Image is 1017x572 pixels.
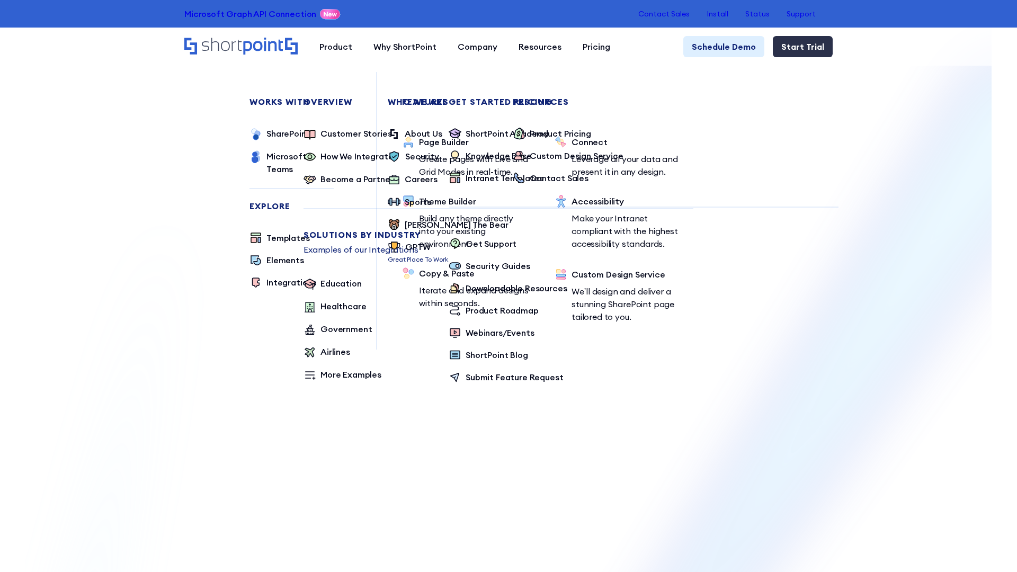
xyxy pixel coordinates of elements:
a: Security [388,150,439,164]
a: Healthcare [304,300,366,314]
a: Schedule Demo [683,36,764,57]
a: Get Support [449,237,516,251]
div: Who we are [388,97,778,106]
div: Customer Stories [320,127,391,140]
a: Education [304,277,362,291]
a: Contact Sales [638,10,690,18]
div: Overview [304,97,693,106]
a: Elements [249,254,304,267]
div: Product Pricing [530,127,591,140]
div: Become a Partner [320,173,393,185]
div: Submit Feature Request [466,371,563,383]
a: Airlines [304,345,350,360]
div: About Us [405,127,442,140]
p: Great Place To Work [388,255,448,264]
div: Contact Sales [530,172,588,184]
div: works with [249,97,334,106]
a: Sports [388,195,431,210]
div: SharePoint [266,127,310,140]
a: Product [309,36,363,57]
a: Careers [388,173,438,187]
a: Resources [508,36,572,57]
a: Contact Sales [513,172,588,185]
a: Submit Feature Request [449,371,563,385]
div: Product [319,40,352,53]
div: Integrations [266,276,316,289]
a: Why ShortPoint [363,36,447,57]
a: ShortPoint Academy [449,127,549,141]
a: How We Integrate [304,150,393,164]
div: Solutions by Industry [304,230,693,239]
div: ShortPoint Blog [466,348,528,361]
a: About Us [388,127,442,141]
a: Home [184,38,298,56]
div: Microsoft Teams [266,150,334,175]
div: Custom Design Service [530,149,623,162]
a: More Examples [304,368,381,382]
div: Webinars/Events [466,326,534,339]
a: Integrations [249,276,316,290]
a: Status [745,10,770,18]
a: GPTW [388,240,448,255]
div: How We Integrate [320,150,393,163]
a: Custom Design Service [513,149,623,163]
a: Product Pricing [513,127,591,141]
a: SharePoint [249,127,310,141]
div: Airlines [320,345,350,358]
a: Product Roadmap [449,304,539,318]
div: ShortPoint Academy [466,127,549,140]
div: Templates [266,231,310,244]
div: pricing [513,97,903,106]
a: Intranet Templates [449,172,543,185]
div: Sports [405,195,431,208]
a: [PERSON_NAME] The Bear [388,218,508,232]
a: Support [787,10,816,18]
div: More Examples [320,368,381,381]
a: Microsoft Graph API Connection [184,7,316,20]
div: Pricing [583,40,610,53]
div: GPTW [405,240,430,253]
div: Security [405,150,439,163]
a: Become a Partner [304,173,393,187]
div: Careers [405,173,438,185]
a: Knowledge Base [449,149,532,163]
div: Company [458,40,497,53]
div: Get Support [466,237,516,250]
div: Education [320,277,362,290]
a: Customer Stories [304,127,391,141]
div: Knowledge Base [466,149,532,162]
div: Get Started Resources [449,97,838,106]
a: Microsoft Teams [249,150,334,175]
a: Security Guides [449,260,530,273]
a: Company [447,36,508,57]
div: Resources [519,40,561,53]
a: Webinars/Events [449,326,534,340]
a: Templates [249,231,310,245]
div: Government [320,323,372,335]
div: Explore [249,202,334,210]
a: Pricing [572,36,621,57]
a: Government [304,323,372,337]
div: [PERSON_NAME] The Bear [405,218,508,231]
a: Install [707,10,728,18]
a: ShortPoint Blog [449,348,528,362]
div: Downloadable Resources [466,282,567,294]
a: Downloadable Resources [449,282,567,296]
div: Product Roadmap [466,304,539,317]
div: Healthcare [320,300,366,312]
div: Intranet Templates [466,172,543,184]
p: Examples of our Integrations [304,243,693,256]
div: Elements [266,254,304,266]
div: Why ShortPoint [373,40,436,53]
a: Start Trial [773,36,833,57]
div: Security Guides [466,260,530,272]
